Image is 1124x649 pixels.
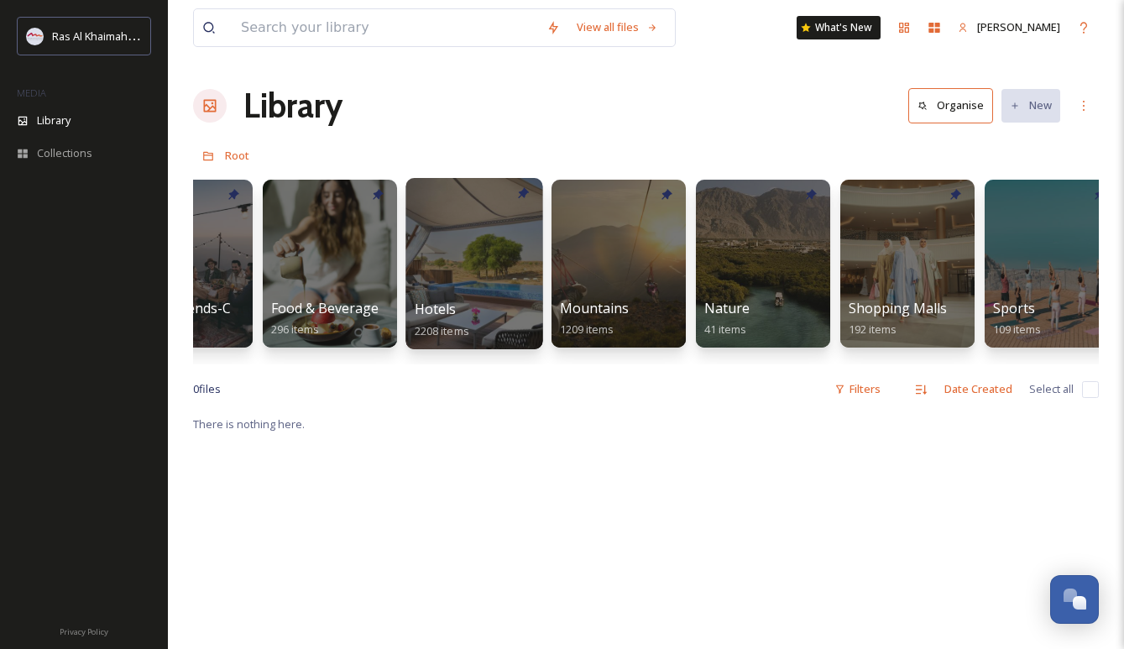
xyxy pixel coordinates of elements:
a: Organise [908,88,1001,123]
span: 41 items [704,322,746,337]
span: 1209 items [560,322,614,337]
a: View all files [568,11,667,44]
div: Filters [826,373,889,406]
span: There is nothing here. [193,416,305,432]
span: MEDIA [17,86,46,99]
a: Root [225,145,249,165]
span: Root [225,148,249,163]
div: Date Created [936,373,1021,406]
span: Collections [37,145,92,161]
span: 109 items [993,322,1041,337]
a: Food & Beverage296 items [271,301,379,337]
a: Sports109 items [993,301,1041,337]
span: Ras Al Khaimah Tourism Development Authority [52,28,290,44]
a: Shopping Malls192 items [849,301,947,337]
a: [PERSON_NAME] [949,11,1069,44]
span: Privacy Policy [60,626,108,637]
a: What's New [797,16,881,39]
a: Privacy Policy [60,620,108,641]
a: Mountains1209 items [560,301,629,337]
span: 192 items [849,322,897,337]
span: 0 file s [193,381,221,397]
span: Select all [1029,381,1074,397]
img: Logo_RAKTDA_RGB-01.png [27,28,44,44]
span: [PERSON_NAME] [977,19,1060,34]
a: Library [243,81,342,131]
span: Nature [704,299,750,317]
button: New [1001,89,1060,122]
span: Sports [993,299,1035,317]
span: Shopping Malls [849,299,947,317]
span: 296 items [271,322,319,337]
span: Food & Beverage [271,299,379,317]
a: Nature41 items [704,301,750,337]
button: Organise [908,88,993,123]
a: Family-Friends-Couple-Solo [127,301,300,337]
a: Hotels2208 items [415,301,469,338]
span: Family-Friends-Couple-Solo [127,299,300,317]
span: 2208 items [415,322,469,338]
span: Mountains [560,299,629,317]
button: Open Chat [1050,575,1099,624]
input: Search your library [233,9,538,46]
span: Library [37,113,71,128]
span: Hotels [415,300,457,318]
